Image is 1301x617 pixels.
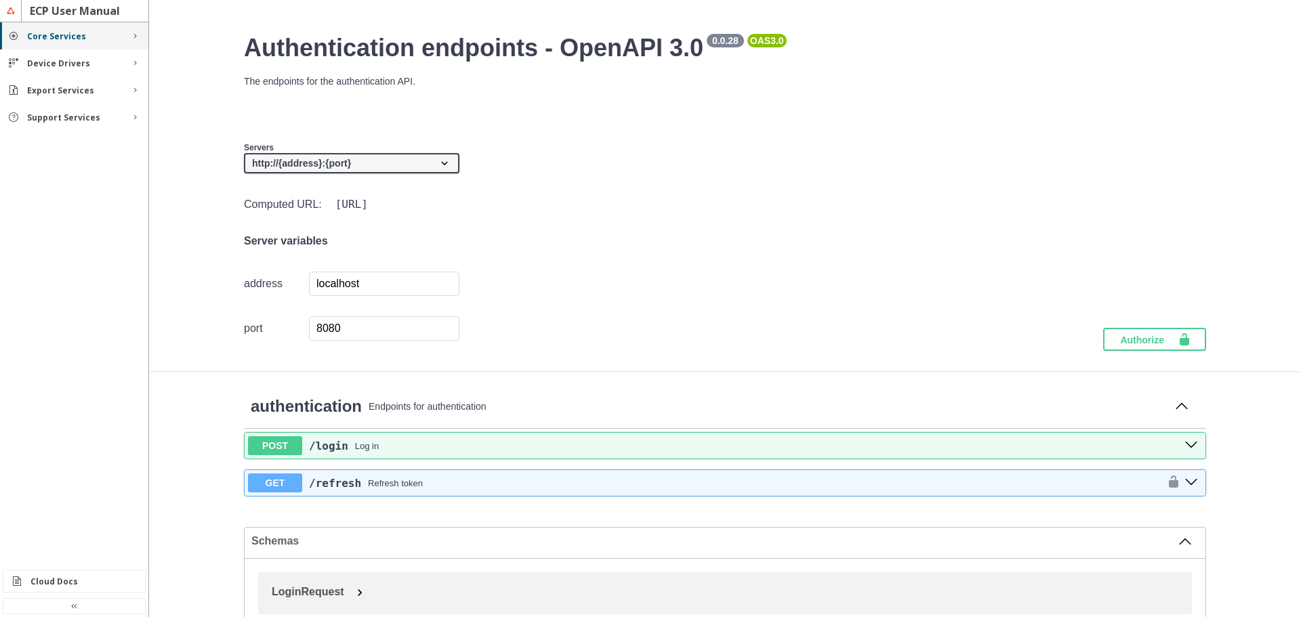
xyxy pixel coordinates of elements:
p: The endpoints for the authentication API. [244,76,1206,87]
a: /login [309,440,348,452]
button: post ​/login [1180,437,1202,454]
h4: Server variables [244,235,459,247]
td: port [244,316,309,341]
span: authentication [251,397,362,415]
button: authorization button unlocked [1160,475,1180,491]
button: Collapse operation [1171,397,1193,417]
h2: Authentication endpoints - OpenAPI 3.0 [244,34,1206,62]
div: Log in [355,441,379,451]
button: LoginRequest [265,579,1199,605]
button: Authorize [1103,328,1206,351]
pre: 0.0.28 [709,35,741,46]
p: Endpoints for authentication [369,401,1164,412]
span: POST [248,436,302,455]
pre: OAS 3.0 [750,35,784,46]
td: address [244,271,309,297]
code: [URL] [333,195,371,213]
div: Refresh token [368,478,423,488]
a: authentication [251,397,362,416]
button: GET/refreshRefresh token [248,473,1160,492]
div: Computed URL: [244,195,459,213]
button: Schemas [251,534,1192,548]
button: get ​/refresh [1180,474,1202,492]
span: Schemas [251,535,1178,547]
span: Servers [244,143,274,152]
a: /refresh [309,477,361,490]
span: LoginRequest [272,586,344,597]
span: GET [248,473,302,492]
span: Authorize [1120,333,1178,346]
button: POST/loginLog in [248,436,1180,455]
